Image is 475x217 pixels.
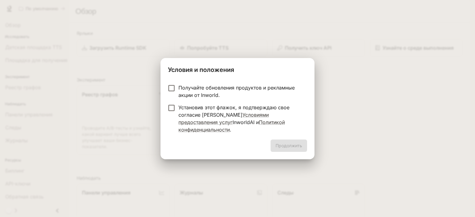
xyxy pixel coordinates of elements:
[178,104,289,118] font: Установив этот флажок, я подтверждаю свое согласие [PERSON_NAME]
[168,66,234,73] font: Условия и положения
[233,119,259,125] font: InworldAI и
[178,119,285,133] a: Политикой конфиденциальности
[178,85,295,98] font: Получайте обновления продуктов и рекламные акции от Inworld.
[230,127,231,133] font: .
[178,112,269,125] a: Условиями предоставления услуг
